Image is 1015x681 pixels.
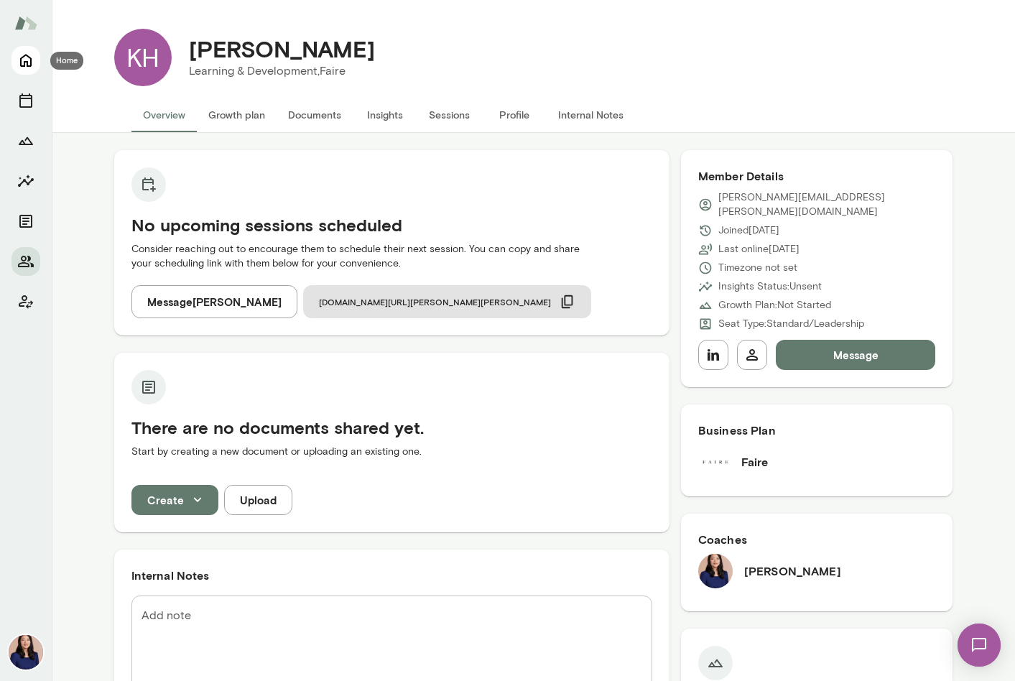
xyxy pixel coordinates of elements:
button: Insights [11,167,40,195]
p: Timezone not set [718,261,797,275]
button: Sessions [11,86,40,115]
button: Insights [353,98,417,132]
h6: Member Details [698,167,936,185]
h6: Faire [741,453,769,471]
h6: [PERSON_NAME] [744,562,841,580]
p: Growth Plan: Not Started [718,298,831,312]
button: Create [131,485,218,515]
div: Home [50,52,83,70]
img: Leah Kim [9,635,43,670]
button: Internal Notes [547,98,635,132]
h6: Coaches [698,531,936,548]
button: Message [776,340,936,370]
h6: Internal Notes [131,567,652,584]
button: Profile [482,98,547,132]
p: Start by creating a new document or uploading an existing one. [131,445,652,459]
p: Joined [DATE] [718,223,779,238]
button: Documents [11,207,40,236]
button: Home [11,46,40,75]
button: Sessions [417,98,482,132]
p: Seat Type: Standard/Leadership [718,317,864,331]
h5: There are no documents shared yet. [131,416,652,439]
button: Growth Plan [11,126,40,155]
p: [PERSON_NAME][EMAIL_ADDRESS][PERSON_NAME][DOMAIN_NAME] [718,190,936,219]
h4: [PERSON_NAME] [189,35,375,62]
button: Members [11,247,40,276]
button: Documents [277,98,353,132]
p: Last online [DATE] [718,242,800,256]
button: Overview [131,98,197,132]
h6: Business Plan [698,422,936,439]
p: Consider reaching out to encourage them to schedule their next session. You can copy and share yo... [131,242,652,271]
button: Upload [224,485,292,515]
p: Learning & Development, Faire [189,62,375,80]
div: KH [114,29,172,86]
img: Mento [14,9,37,37]
h5: No upcoming sessions scheduled [131,213,652,236]
p: Insights Status: Unsent [718,279,822,294]
img: Leah Kim [698,554,733,588]
span: [DOMAIN_NAME][URL][PERSON_NAME][PERSON_NAME] [319,296,551,307]
button: [DOMAIN_NAME][URL][PERSON_NAME][PERSON_NAME] [303,285,591,318]
button: Client app [11,287,40,316]
button: Growth plan [197,98,277,132]
button: Message[PERSON_NAME] [131,285,297,318]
